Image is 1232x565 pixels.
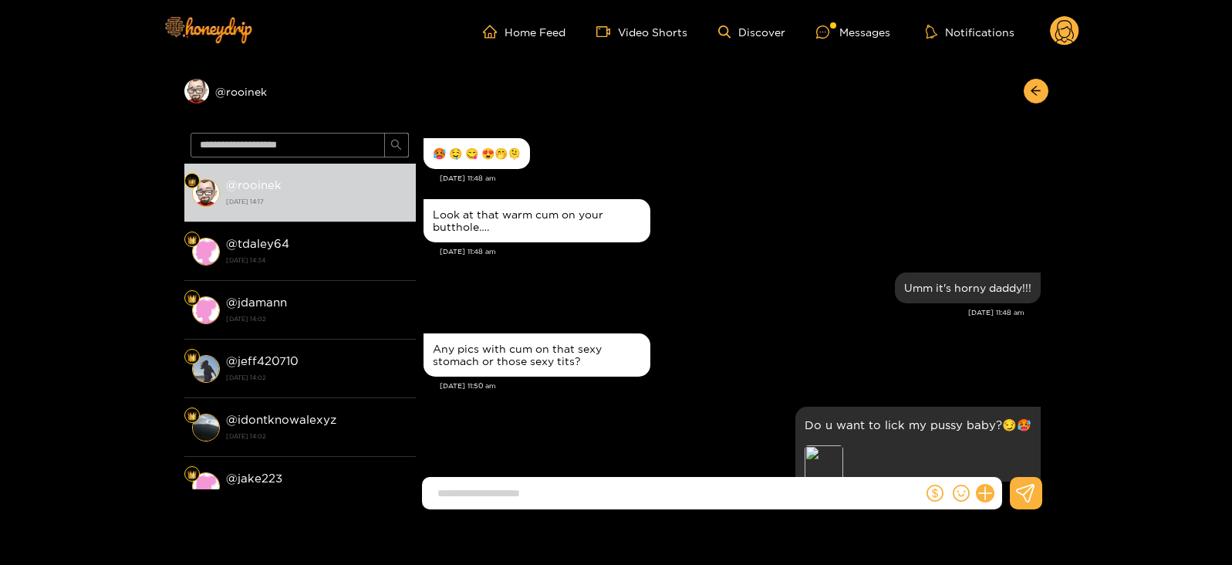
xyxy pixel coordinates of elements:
strong: @ rooinek [226,178,282,191]
strong: @ idontknowalexyz [226,413,336,426]
strong: @ jdamann [226,296,287,309]
div: Sep. 16, 11:48 am [424,138,530,169]
strong: [DATE] 14:17 [226,195,408,208]
img: conversation [192,238,220,266]
strong: [DATE] 14:02 [226,488,408,502]
div: 🥵 🤤 😋 😍🤭🫠 [433,147,521,160]
a: Video Shorts [596,25,687,39]
img: conversation [192,296,220,324]
div: Umm it's horny daddy!!! [904,282,1031,294]
img: Fan Level [187,235,197,245]
button: arrow-left [1024,79,1048,103]
div: Sep. 16, 11:48 am [424,199,650,242]
button: search [384,133,409,157]
strong: @ jake223 [226,472,282,485]
div: Sep. 16, 11:48 am [895,272,1041,303]
div: @rooinek [184,79,416,103]
img: Fan Level [187,294,197,303]
img: Fan Level [187,411,197,421]
img: conversation [192,414,220,442]
span: smile [953,485,970,502]
img: conversation [192,179,220,207]
strong: [DATE] 14:02 [226,429,408,443]
button: Notifications [921,24,1019,39]
strong: @ jeff420710 [226,354,299,367]
span: arrow-left [1030,85,1041,98]
img: Fan Level [187,470,197,479]
img: conversation [192,472,220,500]
div: Messages [816,23,890,41]
div: Sep. 16, 11:50 am [424,333,650,377]
div: [DATE] 11:48 am [424,307,1024,318]
span: video-camera [596,25,618,39]
div: [DATE] 11:48 am [440,173,1041,184]
img: Fan Level [187,353,197,362]
img: conversation [192,355,220,383]
strong: [DATE] 14:02 [226,312,408,326]
div: Any pics with cum on that sexy stomach or those sexy tits? [433,343,641,367]
p: Do u want to lick my pussy baby?😏🥵 [805,416,1031,434]
span: home [483,25,505,39]
a: Home Feed [483,25,565,39]
strong: [DATE] 14:02 [226,370,408,384]
div: [DATE] 11:48 am [440,246,1041,257]
div: Sep. 16, 11:50 am [795,407,1041,519]
span: search [390,139,402,152]
div: Look at that warm cum on your butthole…. [433,208,641,233]
div: [DATE] 11:50 am [440,381,1041,391]
button: dollar [923,482,947,505]
span: dollar [927,485,943,502]
a: Discover [718,25,785,39]
strong: @ tdaley64 [226,237,289,250]
strong: [DATE] 14:34 [226,253,408,267]
img: Fan Level [187,177,197,186]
